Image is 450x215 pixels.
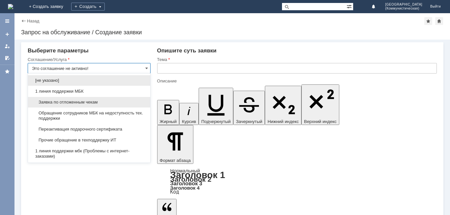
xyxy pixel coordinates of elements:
span: Формат абзаца [160,158,191,163]
span: Выберите параметры [28,47,89,54]
span: Нижний индекс [267,119,299,124]
a: Код [170,189,179,195]
a: Мои согласования [2,53,13,63]
span: 1 линия поддержки МБК [32,89,146,94]
span: Переактивация подарочного сертификата [32,127,146,132]
div: Описание [157,79,436,83]
span: [GEOGRAPHIC_DATA] [385,3,422,7]
a: Заголовок 4 [170,185,200,191]
a: Мои заявки [2,41,13,51]
span: Прочие обращение в техподдержку ИТ [32,138,146,143]
button: Зачеркнутый [233,91,265,125]
span: Курсив [182,119,196,124]
span: 1 линия поддержки мбк (Проблемы с интернет-заказами) [32,148,146,159]
a: Создать заявку [2,29,13,40]
div: Создать [71,3,105,11]
button: Нижний индекс [265,86,301,125]
button: Формат абзаца [157,125,193,164]
span: Обращение сотрудников МБК на недоступность тех. поддержки [32,110,146,121]
a: Заголовок 3 [170,180,202,186]
a: Заголовок 1 [170,170,225,180]
div: Тема [157,57,436,62]
span: Зачеркнутый [236,119,262,124]
a: Заголовок 2 [170,175,211,183]
div: Запрос на обслуживание / Создание заявки [21,29,443,36]
button: Подчеркнутый [199,88,233,125]
span: Расширенный поиск [347,3,353,9]
div: Сделать домашней страницей [435,17,443,25]
span: Подчеркнутый [201,119,231,124]
span: Заявка по отложенным чекам [32,100,146,105]
button: Жирный [157,100,180,125]
div: Соглашение/Услуга [28,57,149,62]
span: Жирный [160,119,177,124]
a: Нормальный [170,168,200,173]
span: Верхний индекс [304,119,337,124]
span: Опишите суть заявки [157,47,217,54]
img: logo [8,4,13,9]
span: [не указано] [32,78,146,83]
a: Назад [27,18,39,23]
div: Формат абзаца [157,169,437,194]
button: Верхний индекс [301,84,339,125]
a: Перейти на домашнюю страницу [8,4,13,9]
span: (Коммунистическая) [385,7,422,11]
div: Добавить в избранное [424,17,432,25]
button: Курсив [179,103,199,125]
